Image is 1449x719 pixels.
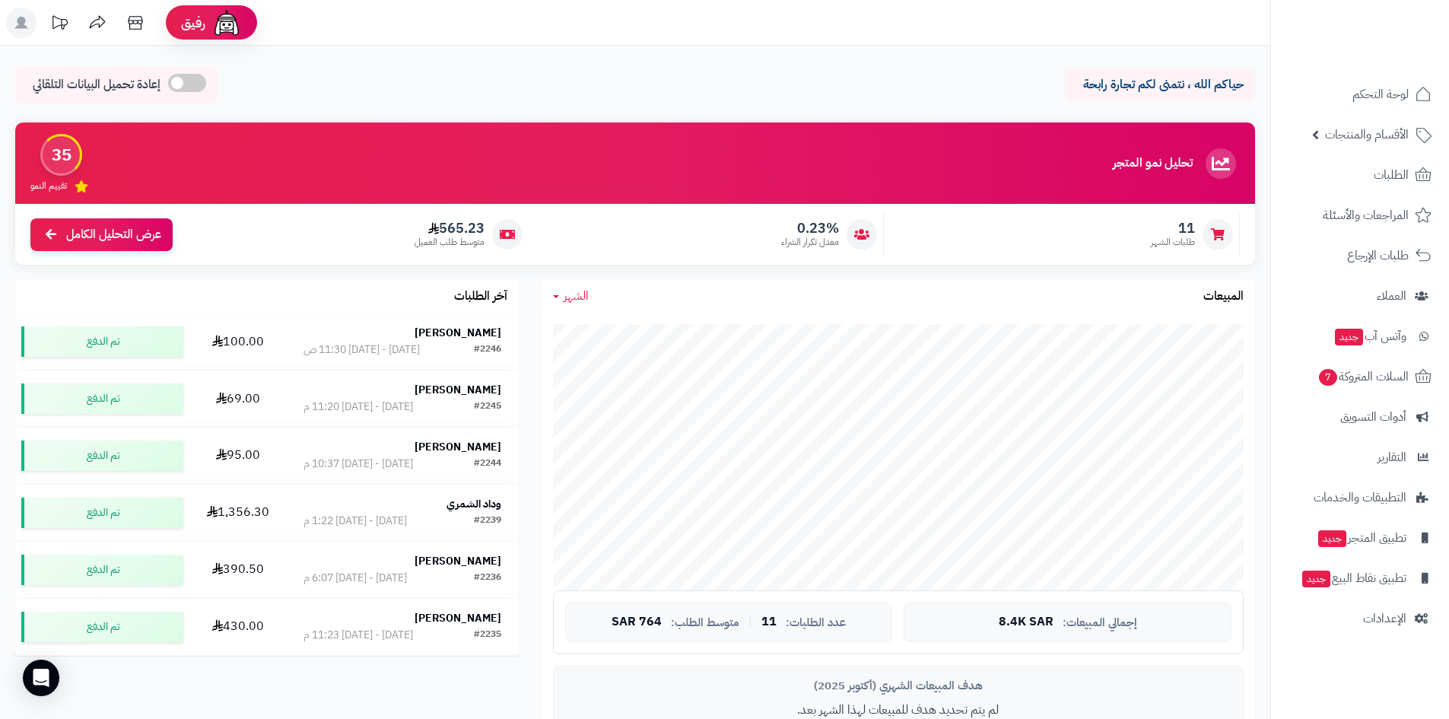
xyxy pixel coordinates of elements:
span: طلبات الإرجاع [1347,245,1409,266]
p: حياكم الله ، نتمنى لكم تجارة رابحة [1076,76,1244,94]
span: عرض التحليل الكامل [66,226,161,243]
a: العملاء [1280,278,1440,314]
strong: [PERSON_NAME] [415,382,501,398]
div: [DATE] - [DATE] 6:07 م [303,571,407,586]
strong: [PERSON_NAME] [415,325,501,341]
span: تطبيق المتجر [1317,527,1406,549]
a: الإعدادات [1280,600,1440,637]
span: التطبيقات والخدمات [1314,487,1406,508]
span: 11 [761,616,777,629]
div: تم الدفع [21,383,183,414]
img: ai-face.png [211,8,242,38]
a: تطبيق المتجرجديد [1280,520,1440,556]
span: العملاء [1377,285,1406,307]
div: #2235 [474,628,501,643]
span: | [748,616,752,628]
a: السلات المتروكة7 [1280,358,1440,395]
td: 69.00 [189,371,286,427]
div: [DATE] - [DATE] 10:37 م [303,457,413,472]
span: 0.23% [781,220,839,237]
span: جديد [1302,571,1330,587]
span: جديد [1335,329,1363,345]
strong: [PERSON_NAME] [415,439,501,455]
span: 7 [1318,368,1338,386]
h3: المبيعات [1203,290,1244,304]
div: #2245 [474,399,501,415]
span: السلات المتروكة [1317,366,1409,387]
div: #2246 [474,342,501,358]
h3: تحليل نمو المتجر [1113,157,1193,170]
div: Open Intercom Messenger [23,660,59,696]
span: الشهر [564,287,589,305]
img: logo-2.png [1346,27,1435,59]
div: #2244 [474,457,501,472]
td: 1,356.30 [189,485,286,541]
div: تم الدفع [21,555,183,585]
span: الإعدادات [1363,608,1406,629]
div: تم الدفع [21,498,183,528]
span: تقييم النمو [30,180,67,192]
div: تم الدفع [21,326,183,357]
span: معدل تكرار الشراء [781,236,839,249]
a: تحديثات المنصة [40,8,78,42]
a: تطبيق نقاط البيعجديد [1280,560,1440,597]
span: طلبات الشهر [1151,236,1195,249]
a: التطبيقات والخدمات [1280,479,1440,516]
span: 565.23 [415,220,485,237]
strong: وداد الشمري [446,496,501,512]
a: عرض التحليل الكامل [30,218,173,251]
span: رفيق [181,14,205,32]
a: طلبات الإرجاع [1280,237,1440,274]
span: 764 SAR [612,616,662,629]
div: [DATE] - [DATE] 11:30 ص [303,342,420,358]
a: أدوات التسويق [1280,399,1440,435]
span: تطبيق نقاط البيع [1301,568,1406,589]
p: لم يتم تحديد هدف للمبيعات لهذا الشهر بعد. [565,702,1231,719]
a: الشهر [553,288,589,305]
div: #2239 [474,514,501,529]
span: 8.4K SAR [999,616,1053,629]
td: 100.00 [189,313,286,370]
div: تم الدفع [21,612,183,642]
span: وآتس آب [1333,326,1406,347]
span: متوسط طلب العميل [415,236,485,249]
div: [DATE] - [DATE] 11:20 م [303,399,413,415]
span: الأقسام والمنتجات [1325,124,1409,145]
div: هدف المبيعات الشهري (أكتوبر 2025) [565,678,1231,694]
a: الطلبات [1280,157,1440,193]
span: التقارير [1378,447,1406,468]
div: تم الدفع [21,441,183,471]
div: #2236 [474,571,501,586]
td: 95.00 [189,428,286,484]
strong: [PERSON_NAME] [415,610,501,626]
span: أدوات التسويق [1340,406,1406,428]
a: لوحة التحكم [1280,76,1440,113]
div: [DATE] - [DATE] 1:22 م [303,514,407,529]
strong: [PERSON_NAME] [415,553,501,569]
td: 430.00 [189,599,286,655]
a: التقارير [1280,439,1440,476]
a: المراجعات والأسئلة [1280,197,1440,234]
span: عدد الطلبات: [786,616,846,629]
a: وآتس آبجديد [1280,318,1440,355]
span: 11 [1151,220,1195,237]
span: الطلبات [1374,164,1409,186]
div: [DATE] - [DATE] 11:23 م [303,628,413,643]
span: متوسط الطلب: [671,616,739,629]
span: لوحة التحكم [1352,84,1409,105]
span: جديد [1318,530,1346,547]
span: المراجعات والأسئلة [1323,205,1409,226]
span: إعادة تحميل البيانات التلقائي [33,76,160,94]
h3: آخر الطلبات [454,290,507,304]
td: 390.50 [189,542,286,598]
span: إجمالي المبيعات: [1063,616,1137,629]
